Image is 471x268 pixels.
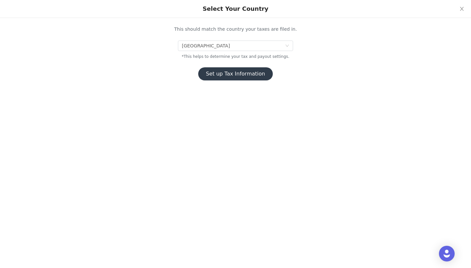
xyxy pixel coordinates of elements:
[198,67,273,80] button: Set up Tax Information
[285,44,289,48] i: icon: down
[459,6,464,11] i: icon: close
[439,246,455,261] div: Open Intercom Messenger
[182,41,230,51] div: United States
[129,54,342,59] p: *This helps to determine your tax and payout settings.
[202,5,268,12] div: Select Your Country
[129,26,342,33] p: This should match the country your taxes are filed in.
